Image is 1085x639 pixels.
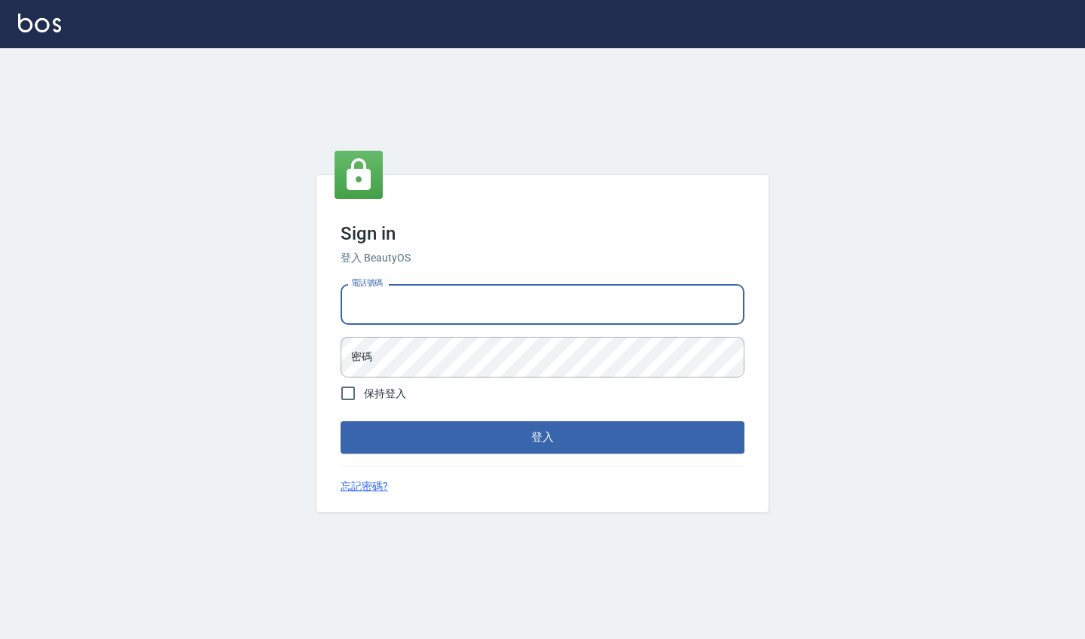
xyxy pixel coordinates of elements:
a: 忘記密碼? [341,478,388,494]
img: Logo [18,14,61,32]
h3: Sign in [341,223,744,244]
h6: 登入 BeautyOS [341,250,744,266]
button: 登入 [341,421,744,453]
span: 保持登入 [364,386,406,402]
label: 電話號碼 [351,277,383,289]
